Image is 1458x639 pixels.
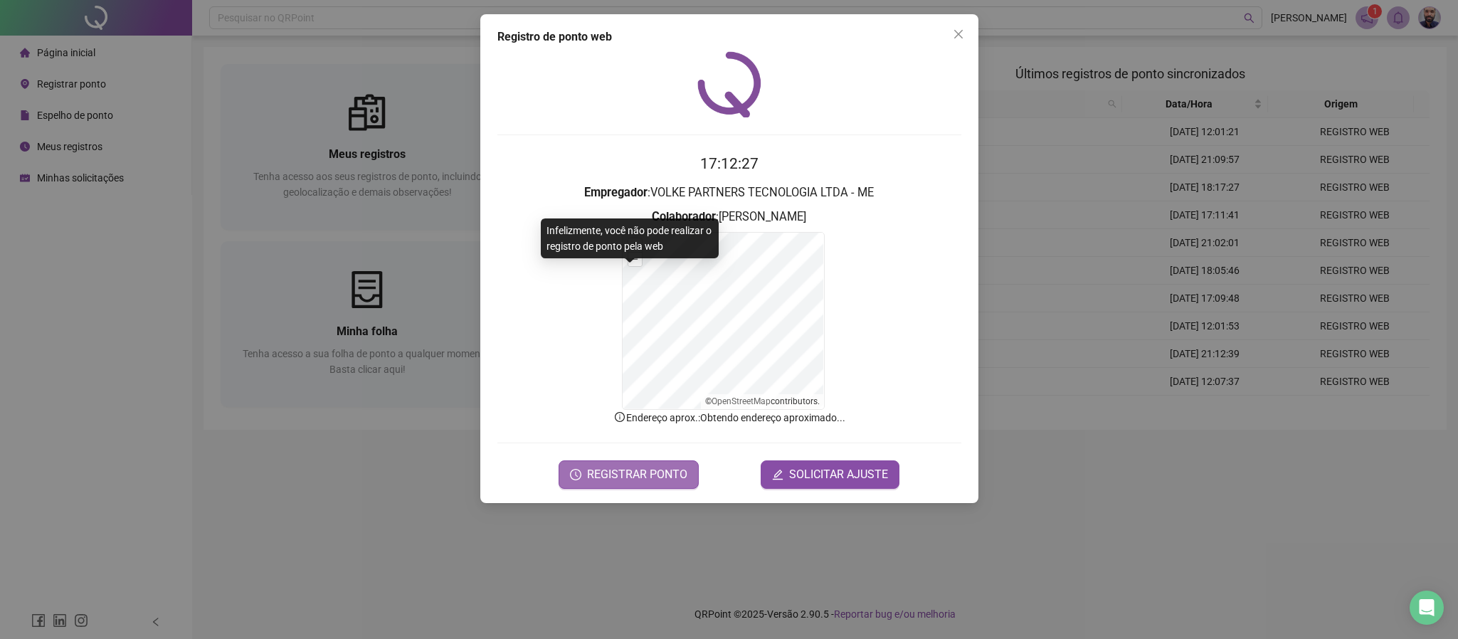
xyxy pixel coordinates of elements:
[953,28,964,40] span: close
[613,411,626,423] span: info-circle
[712,396,771,406] a: OpenStreetMap
[705,396,820,406] li: © contributors.
[761,460,899,489] button: editSOLICITAR AJUSTE
[584,186,648,199] strong: Empregador
[697,51,761,117] img: QRPoint
[497,410,961,426] p: Endereço aprox. : Obtendo endereço aproximado...
[947,23,970,46] button: Close
[559,460,699,489] button: REGISTRAR PONTO
[587,466,687,483] span: REGISTRAR PONTO
[652,210,716,223] strong: Colaborador
[497,28,961,46] div: Registro de ponto web
[700,155,759,172] time: 17:12:27
[789,466,888,483] span: SOLICITAR AJUSTE
[628,253,642,266] button: –
[497,184,961,202] h3: : VOLKE PARTNERS TECNOLOGIA LTDA - ME
[1410,591,1444,625] div: Open Intercom Messenger
[570,469,581,480] span: clock-circle
[772,469,783,480] span: edit
[541,218,719,258] div: Infelizmente, você não pode realizar o registro de ponto pela web
[497,208,961,226] h3: : [PERSON_NAME]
